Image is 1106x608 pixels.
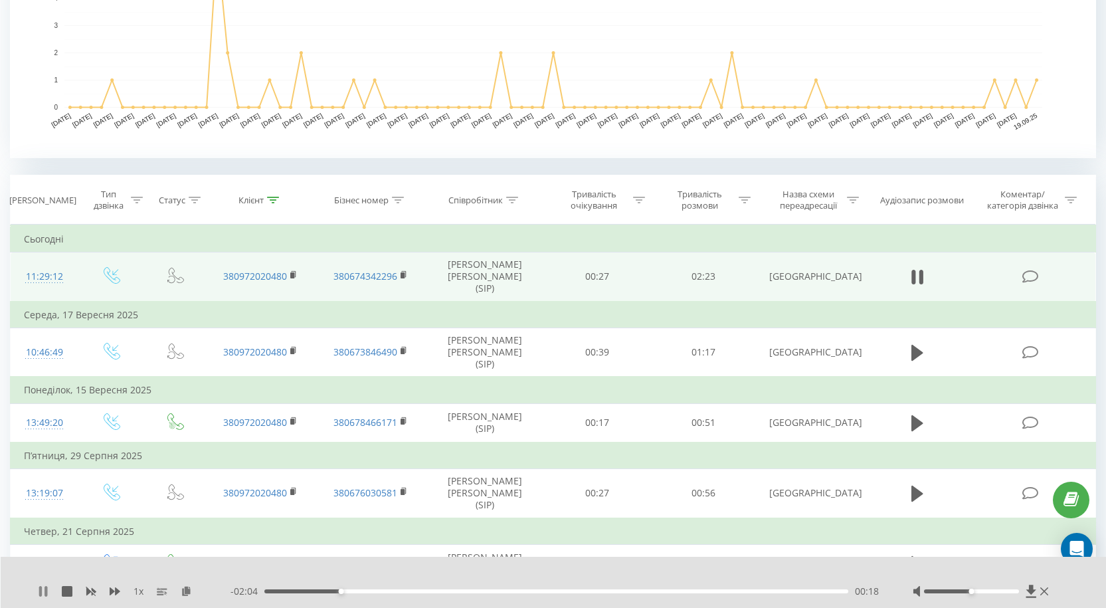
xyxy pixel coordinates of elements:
a: 380972020480 [223,416,287,429]
text: [DATE] [492,112,513,128]
a: 380673846490 [333,346,397,358]
div: Коментар/категорія дзвінка [984,189,1061,211]
div: Тривалість очікування [559,189,630,211]
text: [DATE] [302,112,324,128]
text: [DATE] [365,112,387,128]
text: [DATE] [197,112,219,128]
text: [DATE] [597,112,618,128]
text: [DATE] [786,112,808,128]
text: [DATE] [680,112,702,128]
text: [DATE] [996,112,1018,128]
text: [DATE] [512,112,534,128]
a: 380972020480 [223,486,287,499]
text: [DATE] [974,112,996,128]
text: [DATE] [134,112,156,128]
div: 13:19:07 [24,480,65,506]
td: [PERSON_NAME] (SIP) [426,544,545,583]
text: [DATE] [954,112,976,128]
text: [DATE] [701,112,723,128]
div: Тип дзвінка [90,189,127,211]
text: [DATE] [765,112,786,128]
text: [DATE] [176,112,198,128]
text: [DATE] [344,112,366,128]
text: [DATE] [155,112,177,128]
div: 13:49:20 [24,410,65,436]
text: [DATE] [92,112,114,128]
text: [DATE] [533,112,555,128]
a: 380674342296 [333,270,397,282]
div: 10:46:49 [24,340,65,365]
td: [GEOGRAPHIC_DATA] [756,403,866,443]
div: 11:29:12 [24,264,65,290]
text: [DATE] [113,112,135,128]
div: Співробітник [448,195,503,206]
td: 02:23 [650,253,757,302]
text: [DATE] [323,112,345,128]
td: 01:50 [650,544,757,583]
td: П’ятниця, 29 Серпня 2025 [11,443,1096,469]
div: Назва схеми переадресації [773,189,844,211]
td: Четвер, 21 Серпня 2025 [11,518,1096,545]
td: [PERSON_NAME] [PERSON_NAME] (SIP) [426,468,545,518]
text: [DATE] [743,112,765,128]
text: 2 [54,49,58,56]
text: [DATE] [618,112,640,128]
td: [PERSON_NAME] (SIP) [426,403,545,443]
text: [DATE] [828,112,850,128]
text: [DATE] [260,112,282,128]
text: [DATE] [911,112,933,128]
text: [DATE] [660,112,682,128]
a: 380972020480 [223,346,287,358]
div: Клієнт [238,195,264,206]
td: [GEOGRAPHIC_DATA] [756,328,866,377]
td: 00:51 [650,403,757,443]
span: 00:18 [855,585,879,598]
td: [PERSON_NAME] [PERSON_NAME] (SIP) [426,253,545,302]
text: [DATE] [387,112,409,128]
td: [GEOGRAPHIC_DATA] [756,253,866,302]
td: Середа, 17 Вересня 2025 [11,302,1096,328]
td: Сьогодні [11,226,1096,253]
div: Бізнес номер [334,195,389,206]
td: 01:17 [650,328,757,377]
a: 380678466171 [333,416,397,429]
div: 11:38:54 [24,551,65,577]
div: Аудіозапис розмови [880,195,964,206]
div: [PERSON_NAME] [9,195,76,206]
text: [DATE] [555,112,577,128]
td: [PERSON_NAME] [PERSON_NAME] (SIP) [426,328,545,377]
text: [DATE] [281,112,303,128]
div: Accessibility label [968,589,974,594]
div: Open Intercom Messenger [1061,533,1093,565]
text: [DATE] [407,112,429,128]
text: [DATE] [575,112,597,128]
a: 380676030581 [333,486,397,499]
td: 00:39 [544,328,650,377]
text: [DATE] [723,112,745,128]
text: [DATE] [870,112,891,128]
td: [GEOGRAPHIC_DATA] [756,468,866,518]
text: 19.09.25 [1012,112,1039,131]
text: [DATE] [638,112,660,128]
text: 1 [54,76,58,84]
text: [DATE] [50,112,72,128]
text: [DATE] [933,112,955,128]
text: [DATE] [71,112,93,128]
a: 380972020480 [223,270,287,282]
td: Понеділок, 15 Вересня 2025 [11,377,1096,403]
text: [DATE] [239,112,261,128]
td: 00:27 [544,253,650,302]
text: 0 [54,104,58,111]
text: [DATE] [449,112,471,128]
text: [DATE] [806,112,828,128]
text: [DATE] [470,112,492,128]
text: [DATE] [428,112,450,128]
td: 00:17 [544,403,650,443]
td: 00:56 [650,468,757,518]
div: Статус [159,195,185,206]
div: Accessibility label [339,589,344,594]
text: 3 [54,22,58,29]
text: [DATE] [218,112,240,128]
span: 1 x [134,585,143,598]
span: - 02:04 [230,585,264,598]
